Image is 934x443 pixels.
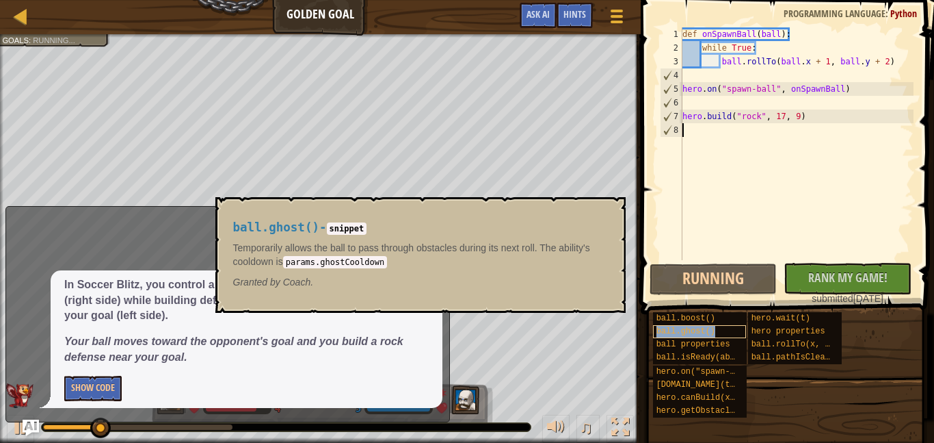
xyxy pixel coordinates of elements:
span: hero.canBuild(x, y) [656,393,750,403]
span: Goals [2,36,29,45]
button: Ask AI [23,420,39,436]
div: 1 [660,27,682,41]
button: Show Code [64,376,122,401]
span: Python [890,7,917,20]
p: In Soccer Blitz, you control a ball to score in the opponent's goal (right side) while building d... [64,277,429,325]
div: 4 [661,68,682,82]
span: Programming language [784,7,885,20]
span: Running... [33,36,75,45]
span: ball.pathIsClear(x, y) [751,353,859,362]
span: Ask AI [526,8,550,21]
button: Running [650,264,777,295]
p: Temporarily allows the ball to pass through obstacles during its next roll. The ability's cooldow... [233,241,601,268]
span: : [29,36,33,45]
button: Toggle fullscreen [606,415,634,443]
div: 6 [661,96,682,110]
span: ball.isReady(ability) [656,353,760,362]
div: 8 [661,123,682,137]
span: ball.ghost() [233,220,319,234]
em: Coach. [233,277,314,288]
button: Ask AI [520,3,557,28]
span: Granted by [233,277,283,288]
span: hero.wait(t) [751,314,810,323]
span: hero.getObstacleAt(x, y) [656,406,775,416]
span: ball.rollTo(x, y) [751,340,835,349]
button: Rank My Game! [784,263,911,294]
span: : [885,7,890,20]
span: ball properties [656,340,730,349]
span: Rank My Game! [808,269,888,286]
span: hero properties [751,327,825,336]
button: ♫ [576,415,600,443]
span: Hints [563,8,586,21]
span: [DOMAIN_NAME](type, x, y) [656,380,779,390]
span: hero.on("spawn-ball", f) [656,367,775,377]
button: Adjust volume [542,415,570,443]
span: ball.boost() [656,314,715,323]
code: snippet [327,223,367,235]
div: 3 [660,55,682,68]
img: AI [6,383,34,408]
div: 7 [661,110,682,123]
span: ♫ [579,417,593,438]
div: 2 [660,41,682,55]
button: Show game menu [600,3,634,35]
div: 5 [661,82,682,96]
h4: - [233,221,601,234]
img: thang_avatar_frame.png [450,385,480,414]
code: params.ghostCooldown [283,256,388,268]
span: submitted [812,293,853,304]
button: Ctrl + P: Play [7,415,34,443]
span: ball.ghost() [656,327,715,336]
em: Your ball moves toward the opponent's goal and you build a rock defense near your goal. [64,336,403,363]
div: [DATE] [790,292,905,305]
